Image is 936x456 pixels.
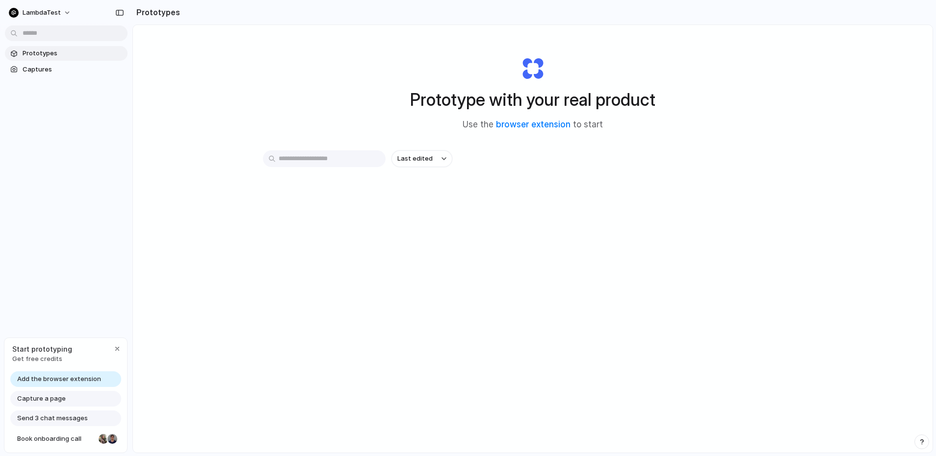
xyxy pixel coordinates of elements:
h2: Prototypes [132,6,180,18]
span: LambdaTest [23,8,61,18]
span: Capture a page [17,394,66,404]
span: Prototypes [23,48,124,58]
a: browser extension [496,120,571,129]
span: Book onboarding call [17,434,95,444]
div: Christian Iacullo [106,433,118,445]
a: Prototypes [5,46,128,61]
button: Last edited [391,150,452,167]
h1: Prototype with your real product [410,87,655,113]
button: LambdaTest [5,5,76,21]
div: Nicole Kubica [98,433,109,445]
span: Use the to start [463,119,603,131]
span: Get free credits [12,354,72,364]
span: Start prototyping [12,344,72,354]
span: Send 3 chat messages [17,413,88,423]
span: Last edited [397,154,433,164]
span: Captures [23,65,124,74]
a: Captures [5,62,128,77]
span: Add the browser extension [17,374,101,384]
a: Book onboarding call [10,431,121,447]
